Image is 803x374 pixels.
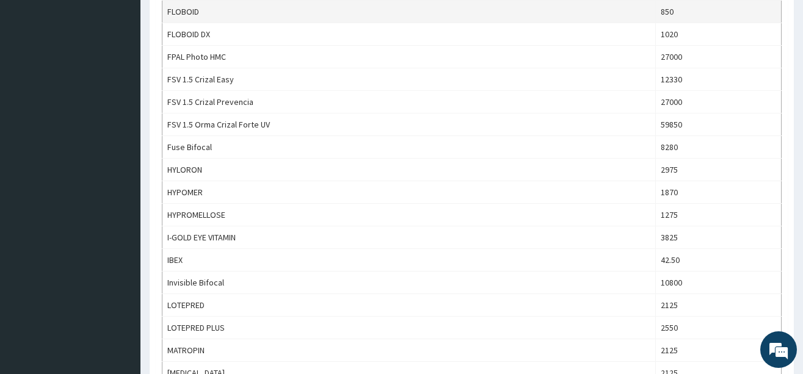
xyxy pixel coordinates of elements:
td: Fuse Bifocal [162,136,656,159]
td: FLOBOID DX [162,23,656,46]
td: FSV 1.5 Orma Crizal Forte UV [162,113,656,136]
td: 1020 [655,23,781,46]
td: HYPOMER [162,181,656,204]
td: 8280 [655,136,781,159]
td: 2975 [655,159,781,181]
td: 1275 [655,204,781,226]
textarea: Type your message and hit 'Enter' [6,246,233,289]
td: 10800 [655,272,781,294]
td: I-GOLD EYE VITAMIN [162,226,656,249]
td: 12330 [655,68,781,91]
td: 27000 [655,46,781,68]
div: Minimize live chat window [200,6,230,35]
td: LOTEPRED [162,294,656,317]
span: We're online! [71,110,169,234]
td: 3825 [655,226,781,249]
td: 2125 [655,339,781,362]
td: IBEX [162,249,656,272]
td: HYPROMELLOSE [162,204,656,226]
td: HYLORON [162,159,656,181]
td: 42.50 [655,249,781,272]
td: FSV 1.5 Crizal Prevencia [162,91,656,113]
td: MATROPIN [162,339,656,362]
td: 59850 [655,113,781,136]
td: 27000 [655,91,781,113]
td: 2550 [655,317,781,339]
td: Invisible Bifocal [162,272,656,294]
td: FPAL Photo HMC [162,46,656,68]
td: 2125 [655,294,781,317]
td: FLOBOID [162,1,656,23]
td: 850 [655,1,781,23]
td: LOTEPRED PLUS [162,317,656,339]
td: 1870 [655,181,781,204]
td: FSV 1.5 Crizal Easy [162,68,656,91]
img: d_794563401_company_1708531726252_794563401 [23,61,49,92]
div: Chat with us now [64,68,205,84]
